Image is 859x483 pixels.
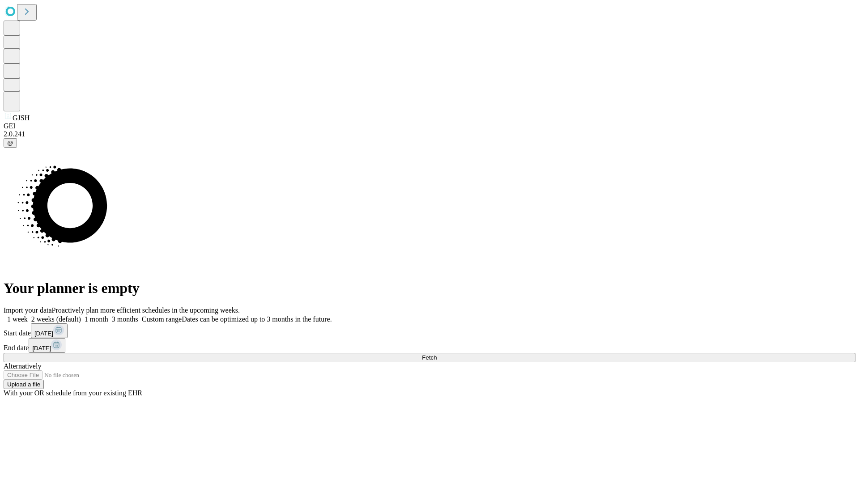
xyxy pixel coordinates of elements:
span: 2 weeks (default) [31,315,81,323]
button: [DATE] [29,338,65,353]
div: Start date [4,323,855,338]
button: @ [4,138,17,148]
span: @ [7,140,13,146]
span: GJSH [13,114,30,122]
div: 2.0.241 [4,130,855,138]
span: Import your data [4,306,52,314]
span: Custom range [142,315,182,323]
span: [DATE] [32,345,51,352]
button: [DATE] [31,323,68,338]
span: Proactively plan more efficient schedules in the upcoming weeks. [52,306,240,314]
span: [DATE] [34,330,53,337]
button: Upload a file [4,380,44,389]
span: Alternatively [4,362,41,370]
div: End date [4,338,855,353]
span: With your OR schedule from your existing EHR [4,389,142,397]
span: 1 month [85,315,108,323]
span: Fetch [422,354,437,361]
span: Dates can be optimized up to 3 months in the future. [182,315,332,323]
span: 3 months [112,315,138,323]
div: GEI [4,122,855,130]
button: Fetch [4,353,855,362]
span: 1 week [7,315,28,323]
h1: Your planner is empty [4,280,855,297]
